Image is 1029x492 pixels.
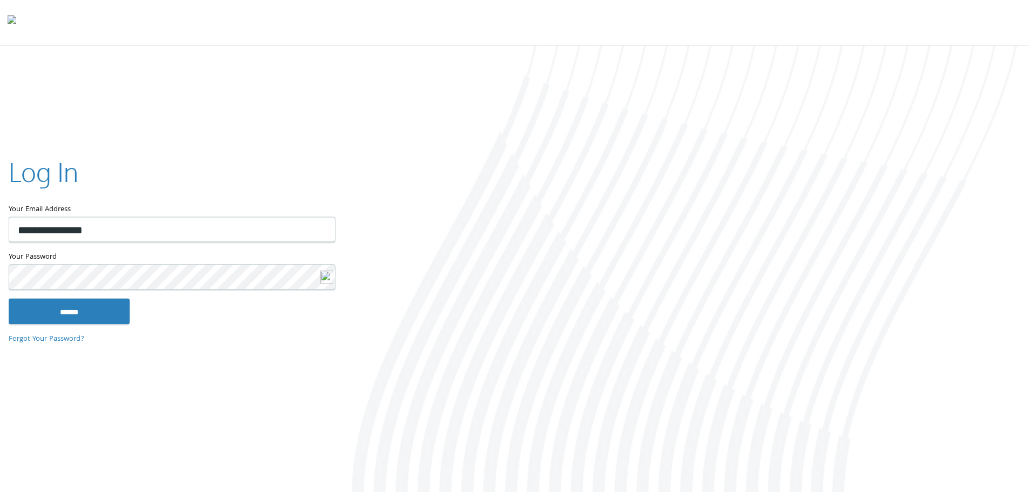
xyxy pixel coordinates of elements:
h2: Log In [9,154,78,190]
a: Forgot Your Password? [9,333,84,345]
img: logo-new.svg [320,271,333,284]
img: todyl-logo-dark.svg [8,11,16,33]
keeper-lock: Open Keeper Popup [314,271,327,284]
label: Your Password [9,251,334,264]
